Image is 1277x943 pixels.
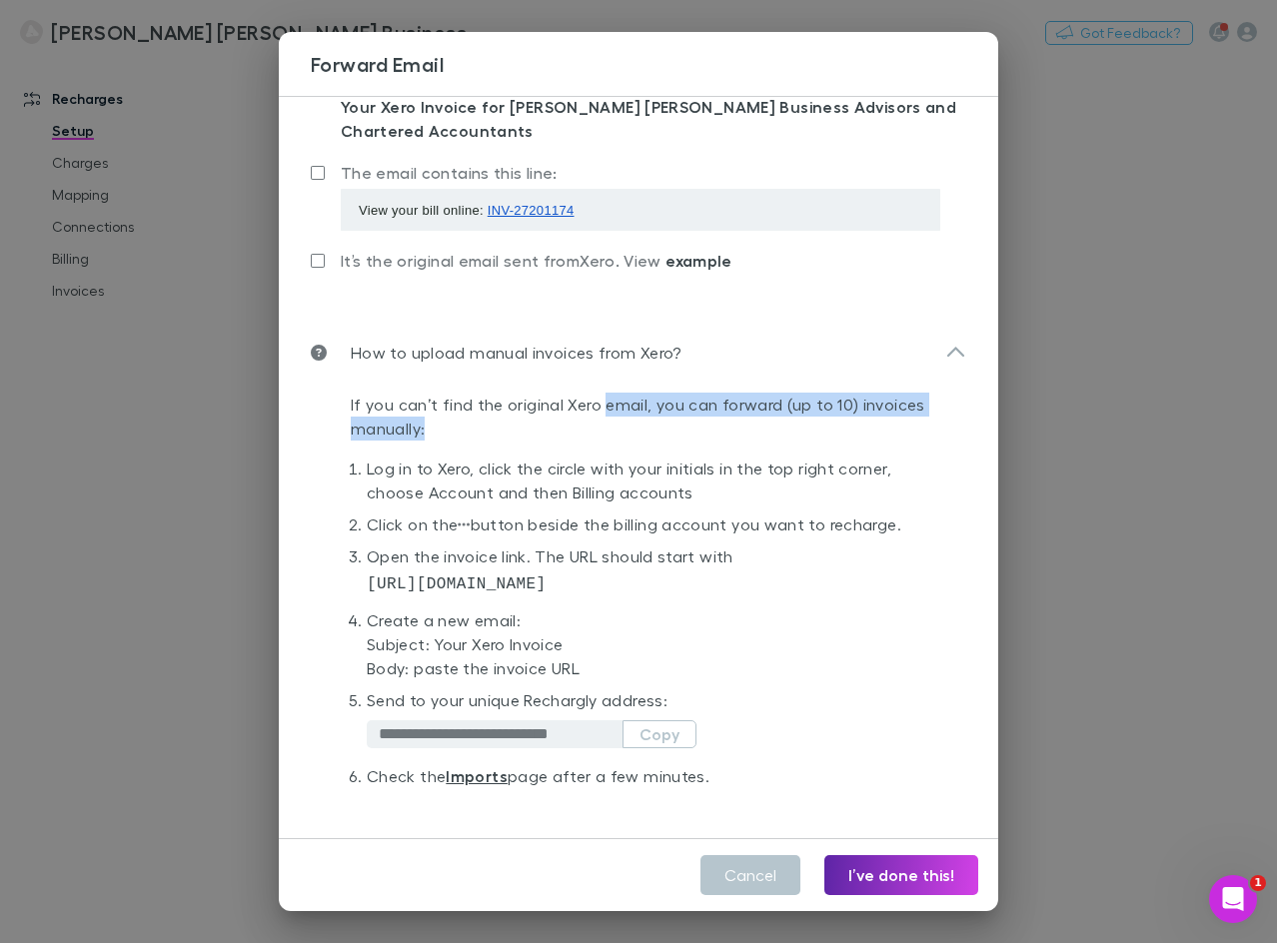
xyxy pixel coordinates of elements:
[367,608,950,688] li: Create a new email:
[367,512,950,544] li: Click on the button beside the billing account you want to recharge.
[295,321,982,385] div: How to upload manual invoices from Xero?
[367,457,950,512] li: Log in to Xero, click the circle with your initials in the top right corner, choose Account and t...
[665,251,732,271] span: example
[351,393,966,441] p: If you can’t find the original Xero email, you can forward (up to 10) invoices manually:
[623,720,696,748] button: Copy
[1209,875,1257,923] iframe: Intercom live chat
[341,163,558,182] span: The email contains this line:
[824,855,978,895] button: I’ve done this!
[311,52,998,76] h3: Forward Email
[359,203,575,218] span: View your bill online:
[341,95,966,143] div: Your Xero Invoice for [PERSON_NAME] [PERSON_NAME] Business Advisors and Chartered Accountants
[367,632,950,656] div: Subject: Your Xero Invoice
[488,203,575,218] span: INV-27201174
[327,341,681,365] p: How to upload manual invoices from Xero?
[341,251,732,270] span: It’s the original email sent from Xero . View
[367,688,950,764] li: Send to your unique Rechargly address:
[367,656,950,680] div: Body: paste the invoice URL
[700,855,800,895] button: Cancel
[367,544,950,608] li: Open the invoice link. The URL should start with
[367,572,950,596] pre: [URL][DOMAIN_NAME]
[446,766,508,786] a: Imports
[367,764,950,796] li: Check the page after a few minutes.
[1250,875,1266,891] span: 1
